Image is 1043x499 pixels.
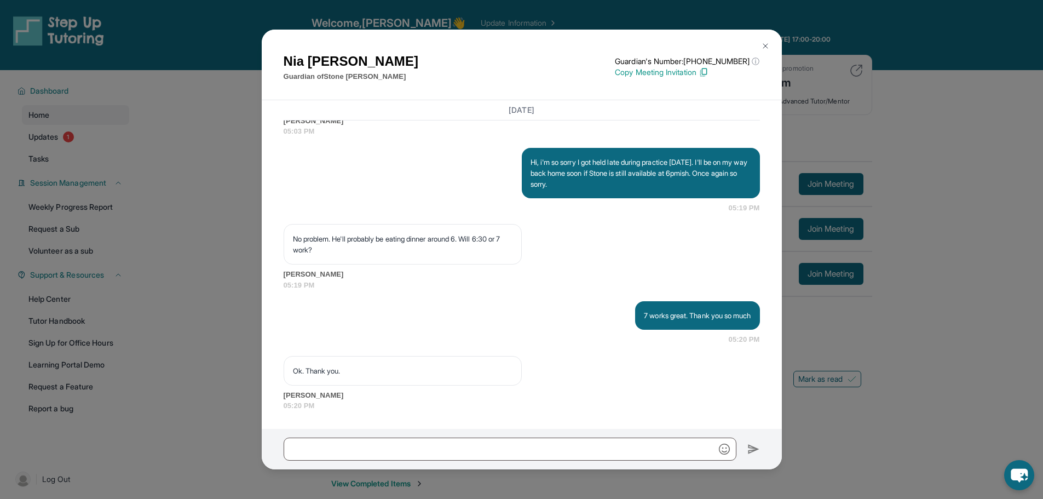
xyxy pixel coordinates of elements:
[284,269,760,280] span: [PERSON_NAME]
[293,365,512,376] p: Ok. Thank you.
[284,116,760,127] span: [PERSON_NAME]
[531,157,751,190] p: Hi, i'm so sorry I got held late during practice [DATE]. I'll be on my way back home soon if Ston...
[284,280,760,291] span: 05:19 PM
[284,390,760,401] span: [PERSON_NAME]
[615,67,759,78] p: Copy Meeting Invitation
[284,51,419,71] h1: Nia [PERSON_NAME]
[284,400,760,411] span: 05:20 PM
[284,71,419,82] p: Guardian of Stone [PERSON_NAME]
[699,67,708,77] img: Copy Icon
[644,310,751,321] p: 7 works great. Thank you so much
[729,203,760,214] span: 05:19 PM
[1004,460,1034,490] button: chat-button
[284,126,760,137] span: 05:03 PM
[729,334,760,345] span: 05:20 PM
[747,443,760,456] img: Send icon
[284,105,760,116] h3: [DATE]
[293,233,512,255] p: No problem. He'll probably be eating dinner around 6. Will 6:30 or 7 work?
[752,56,759,67] span: ⓘ
[615,56,759,67] p: Guardian's Number: [PHONE_NUMBER]
[719,444,730,455] img: Emoji
[761,42,770,50] img: Close Icon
